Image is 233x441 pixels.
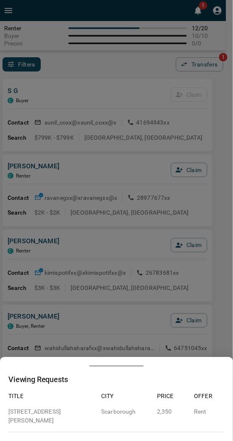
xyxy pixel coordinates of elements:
[8,375,225,385] h2: Viewing Requests
[194,408,225,417] p: Rent
[101,408,150,417] p: Scarborough
[157,392,188,401] p: Price
[8,408,94,425] p: [STREET_ADDRESS][PERSON_NAME]
[157,408,188,417] p: 2,350
[101,392,150,401] p: City
[8,392,94,401] p: Title
[194,392,225,401] p: Offer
